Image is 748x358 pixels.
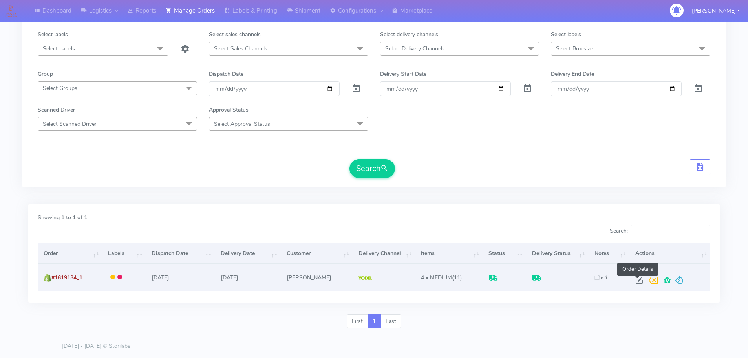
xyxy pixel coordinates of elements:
button: [PERSON_NAME] [686,3,746,19]
td: [DATE] [146,264,214,290]
label: Dispatch Date [209,70,243,78]
th: Dispatch Date: activate to sort column ascending [146,243,214,264]
span: Select Groups [43,84,77,92]
span: Select Approval Status [214,120,270,128]
td: [DATE] [215,264,281,290]
span: Select Delivery Channels [385,45,445,52]
i: x 1 [594,274,607,281]
th: Actions: activate to sort column ascending [629,243,710,264]
label: Select delivery channels [380,30,438,39]
label: Select labels [38,30,68,39]
th: Order: activate to sort column ascending [38,243,102,264]
th: Delivery Status: activate to sort column ascending [526,243,588,264]
th: Items: activate to sort column ascending [415,243,483,264]
img: Yodel [358,276,372,280]
span: (11) [421,274,462,281]
span: #1619134_1 [51,274,82,281]
label: Delivery Start Date [380,70,426,78]
label: Showing 1 to 1 of 1 [38,213,87,222]
th: Labels: activate to sort column ascending [102,243,146,264]
th: Status: activate to sort column ascending [483,243,526,264]
span: Select Box size [556,45,593,52]
img: shopify.png [44,274,51,282]
td: [PERSON_NAME] [280,264,352,290]
label: Select labels [551,30,581,39]
th: Delivery Channel: activate to sort column ascending [353,243,415,264]
th: Delivery Date: activate to sort column ascending [215,243,281,264]
input: Search: [631,225,710,237]
span: 4 x MEDIUM [421,274,452,281]
label: Group [38,70,53,78]
th: Notes: activate to sort column ascending [588,243,629,264]
label: Delivery End Date [551,70,594,78]
span: Select Labels [43,45,75,52]
th: Customer: activate to sort column ascending [280,243,352,264]
button: Search [349,159,395,178]
label: Approval Status [209,106,249,114]
label: Scanned Driver [38,106,75,114]
span: Select Sales Channels [214,45,267,52]
label: Search: [610,225,710,237]
label: Select sales channels [209,30,261,39]
span: Select Scanned Driver [43,120,97,128]
a: 1 [368,314,381,329]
